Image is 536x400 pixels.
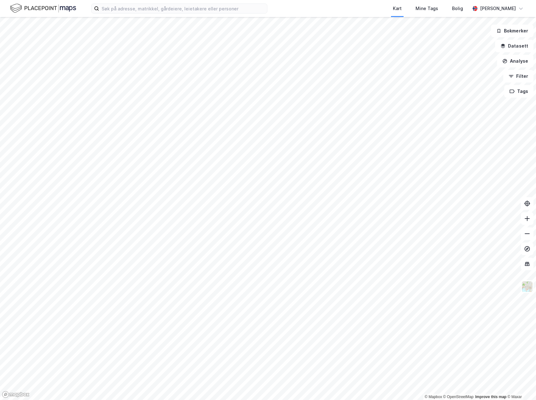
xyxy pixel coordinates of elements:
[505,370,536,400] iframe: Chat Widget
[452,5,463,12] div: Bolig
[505,370,536,400] div: Kontrollprogram for chat
[99,4,267,13] input: Søk på adresse, matrikkel, gårdeiere, leietakere eller personer
[393,5,402,12] div: Kart
[10,3,76,14] img: logo.f888ab2527a4732fd821a326f86c7f29.svg
[416,5,438,12] div: Mine Tags
[480,5,516,12] div: [PERSON_NAME]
